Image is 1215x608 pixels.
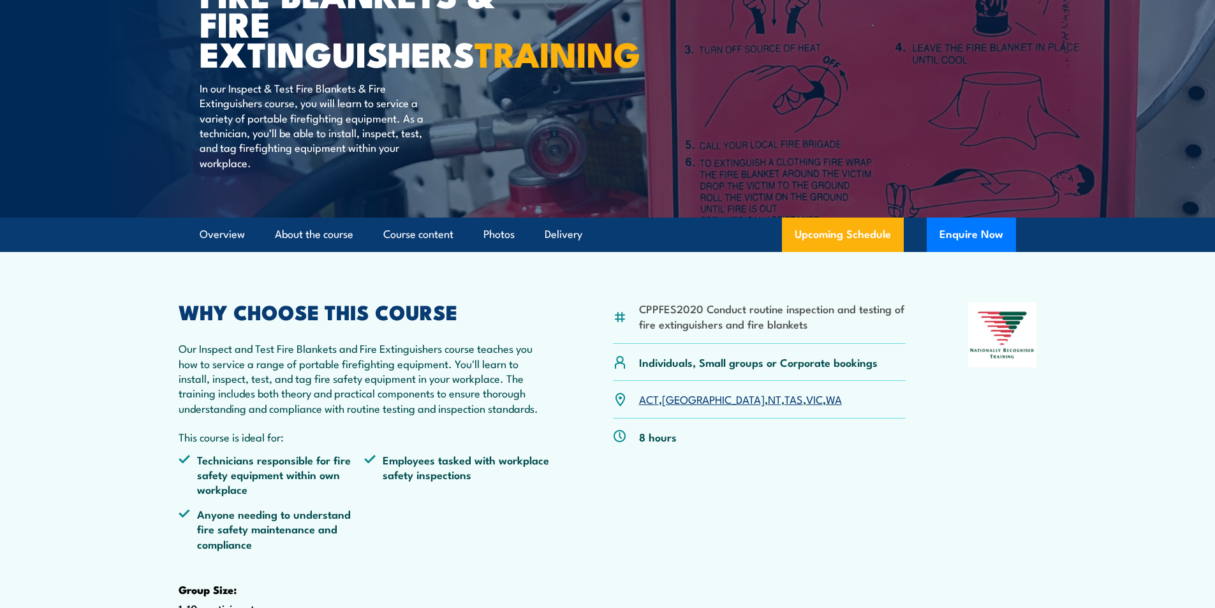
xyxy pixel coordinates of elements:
[826,391,842,406] a: WA
[200,218,245,251] a: Overview
[275,218,353,251] a: About the course
[927,218,1016,252] button: Enquire Now
[639,392,842,406] p: , , , , ,
[179,302,551,320] h2: WHY CHOOSE THIS COURSE
[782,218,904,252] a: Upcoming Schedule
[475,26,640,79] strong: TRAINING
[545,218,582,251] a: Delivery
[179,452,365,497] li: Technicians responsible for fire safety equipment within own workplace
[768,391,781,406] a: NT
[200,80,432,170] p: In our Inspect & Test Fire Blankets & Fire Extinguishers course, you will learn to service a vari...
[662,391,765,406] a: [GEOGRAPHIC_DATA]
[784,391,803,406] a: TAS
[383,218,453,251] a: Course content
[639,391,659,406] a: ACT
[968,302,1037,367] img: Nationally Recognised Training logo.
[639,429,677,444] p: 8 hours
[639,301,906,331] li: CPPFES2020 Conduct routine inspection and testing of fire extinguishers and fire blankets
[179,429,551,444] p: This course is ideal for:
[179,341,551,415] p: Our Inspect and Test Fire Blankets and Fire Extinguishers course teaches you how to service a ran...
[483,218,515,251] a: Photos
[179,581,237,598] strong: Group Size:
[364,452,550,497] li: Employees tasked with workplace safety inspections
[806,391,823,406] a: VIC
[639,355,878,369] p: Individuals, Small groups or Corporate bookings
[179,507,365,551] li: Anyone needing to understand fire safety maintenance and compliance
